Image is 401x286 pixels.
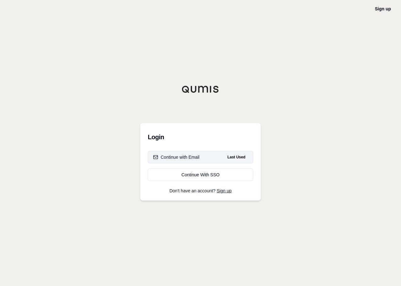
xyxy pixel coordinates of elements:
[375,6,391,11] a: Sign up
[153,172,248,178] div: Continue With SSO
[225,153,248,161] span: Last Used
[148,189,253,193] p: Don't have an account?
[148,131,253,143] h3: Login
[153,154,200,160] div: Continue with Email
[148,168,253,181] a: Continue With SSO
[182,85,219,93] img: Qumis
[148,151,253,163] button: Continue with EmailLast Used
[217,188,232,193] a: Sign up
